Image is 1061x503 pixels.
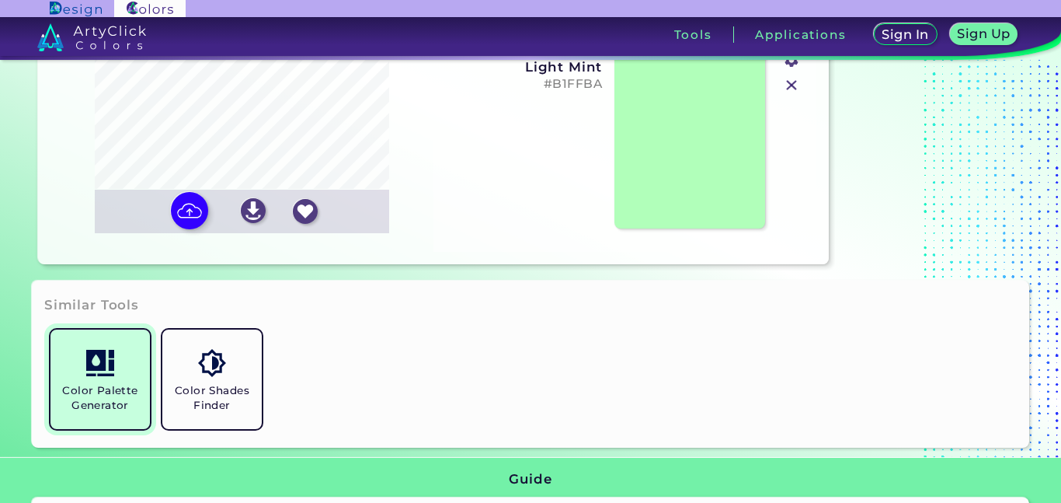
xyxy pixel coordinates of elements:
[959,28,1007,40] h5: Sign Up
[674,29,712,40] h3: Tools
[169,383,256,413] h5: Color Shades Finder
[57,383,144,413] h5: Color Palette Generator
[293,199,318,224] img: icon_favourite_white.svg
[781,75,802,96] img: icon_close.svg
[50,2,102,16] img: ArtyClick Design logo
[44,296,139,315] h3: Similar Tools
[37,23,147,51] img: logo_artyclick_colors_white.svg
[877,25,934,44] a: Sign In
[444,59,602,75] h3: Light Mint
[241,198,266,223] img: icon_download_white.svg
[198,349,225,376] img: icon_color_shades.svg
[444,77,602,92] h5: #B1FFBA
[884,29,927,40] h5: Sign In
[953,25,1015,44] a: Sign Up
[86,349,113,376] img: icon_col_pal_col.svg
[171,192,208,229] img: icon picture
[755,29,846,40] h3: Applications
[509,470,551,489] h3: Guide
[44,323,156,435] a: Color Palette Generator
[156,323,268,435] a: Color Shades Finder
